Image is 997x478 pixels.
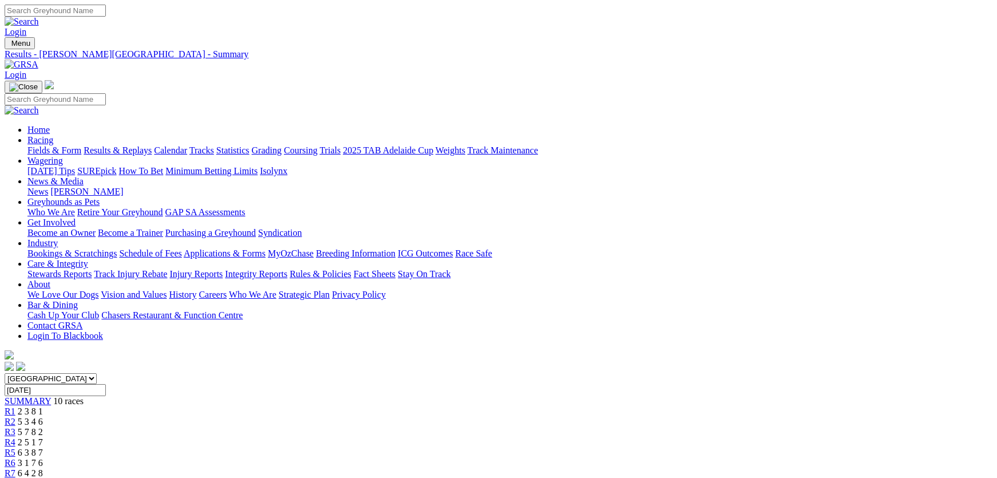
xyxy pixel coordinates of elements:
a: Strategic Plan [279,290,330,299]
a: ICG Outcomes [398,248,453,258]
span: 2 5 1 7 [18,437,43,447]
a: Become an Owner [27,228,96,238]
div: News & Media [27,187,992,197]
a: About [27,279,50,289]
a: Home [27,125,50,135]
a: SUREpick [77,166,116,176]
img: twitter.svg [16,362,25,371]
a: Trials [319,145,341,155]
img: logo-grsa-white.png [45,80,54,89]
a: [PERSON_NAME] [50,187,123,196]
a: Industry [27,238,58,248]
a: Fields & Form [27,145,81,155]
div: Greyhounds as Pets [27,207,992,218]
a: Care & Integrity [27,259,88,268]
a: Minimum Betting Limits [165,166,258,176]
a: Grading [252,145,282,155]
a: Become a Trainer [98,228,163,238]
a: 2025 TAB Adelaide Cup [343,145,433,155]
a: Login [5,27,26,37]
a: Injury Reports [169,269,223,279]
a: Statistics [216,145,250,155]
a: Bar & Dining [27,300,78,310]
a: GAP SA Assessments [165,207,246,217]
img: GRSA [5,60,38,70]
span: Menu [11,39,30,48]
a: We Love Our Dogs [27,290,98,299]
a: Integrity Reports [225,269,287,279]
a: Stewards Reports [27,269,92,279]
a: Calendar [154,145,187,155]
a: Wagering [27,156,63,165]
a: R5 [5,448,15,457]
img: logo-grsa-white.png [5,350,14,360]
button: Toggle navigation [5,37,35,49]
a: Applications & Forms [184,248,266,258]
a: R6 [5,458,15,468]
a: How To Bet [119,166,164,176]
a: News [27,187,48,196]
a: History [169,290,196,299]
a: R2 [5,417,15,426]
a: Fact Sheets [354,269,395,279]
a: MyOzChase [268,248,314,258]
input: Search [5,93,106,105]
span: 6 3 8 7 [18,448,43,457]
div: Care & Integrity [27,269,992,279]
div: Racing [27,145,992,156]
a: Syndication [258,228,302,238]
a: Chasers Restaurant & Function Centre [101,310,243,320]
img: Search [5,17,39,27]
a: Vision and Values [101,290,167,299]
a: Track Maintenance [468,145,538,155]
span: 2 3 8 1 [18,406,43,416]
button: Toggle navigation [5,81,42,93]
a: Login [5,70,26,80]
span: 3 1 7 6 [18,458,43,468]
a: Who We Are [229,290,276,299]
a: Rules & Policies [290,269,351,279]
div: Industry [27,248,992,259]
span: R3 [5,427,15,437]
a: Purchasing a Greyhound [165,228,256,238]
img: Search [5,105,39,116]
a: SUMMARY [5,396,51,406]
a: Results - [PERSON_NAME][GEOGRAPHIC_DATA] - Summary [5,49,992,60]
img: facebook.svg [5,362,14,371]
a: R1 [5,406,15,416]
span: 10 races [53,396,84,406]
span: 6 4 2 8 [18,468,43,478]
a: Login To Blackbook [27,331,103,341]
a: News & Media [27,176,84,186]
a: Stay On Track [398,269,450,279]
input: Select date [5,384,106,396]
a: Racing [27,135,53,145]
a: Get Involved [27,218,76,227]
a: [DATE] Tips [27,166,75,176]
a: Coursing [284,145,318,155]
div: Get Involved [27,228,992,238]
a: Schedule of Fees [119,248,181,258]
a: Breeding Information [316,248,395,258]
a: Isolynx [260,166,287,176]
a: Track Injury Rebate [94,269,167,279]
a: R7 [5,468,15,478]
a: Race Safe [455,248,492,258]
a: R4 [5,437,15,447]
a: Bookings & Scratchings [27,248,117,258]
a: Careers [199,290,227,299]
a: Who We Are [27,207,75,217]
div: About [27,290,992,300]
img: Close [9,82,38,92]
div: Wagering [27,166,992,176]
input: Search [5,5,106,17]
a: Retire Your Greyhound [77,207,163,217]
